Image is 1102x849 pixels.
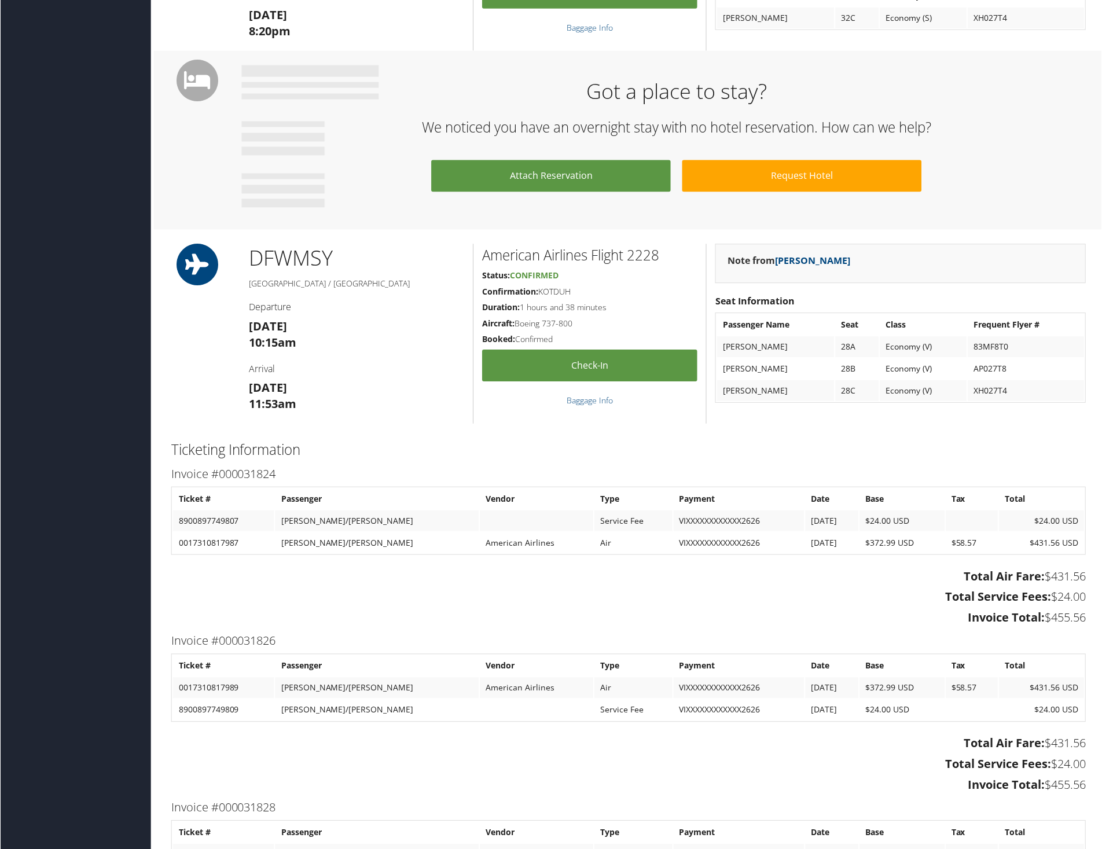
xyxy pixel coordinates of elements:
[946,533,998,554] td: $58.57
[248,319,286,335] strong: [DATE]
[172,656,274,677] th: Ticket #
[482,302,520,313] strong: Duration:
[880,359,967,380] td: Economy (V)
[172,823,274,844] th: Ticket #
[860,823,945,844] th: Base
[968,778,1045,793] strong: Invoice Total:
[946,656,998,677] th: Tax
[860,533,945,554] td: $372.99 USD
[248,335,296,351] strong: 10:15am
[946,678,998,699] td: $58.57
[682,160,922,192] a: Request Hotel
[248,301,464,314] h4: Departure
[482,302,697,314] h5: 1 hours and 38 minutes
[172,489,274,510] th: Ticket #
[171,440,1086,460] h2: Ticketing Information
[172,700,274,721] td: 8900897749809
[248,363,464,376] h4: Arrival
[594,656,672,677] th: Type
[1000,700,1085,721] td: $24.00 USD
[275,489,479,510] th: Passenger
[836,381,879,402] td: 28C
[594,489,672,510] th: Type
[964,736,1045,752] strong: Total Air Fare:
[674,700,805,721] td: VIXXXXXXXXXXXX2626
[482,286,538,297] strong: Confirmation:
[860,656,945,677] th: Base
[510,270,559,281] span: Confirmed
[860,489,945,510] th: Base
[806,489,859,510] th: Date
[836,359,879,380] td: 28B
[248,244,464,273] h1: DFW MSY
[836,8,879,28] td: 32C
[968,359,1085,380] td: AP027T8
[674,823,805,844] th: Payment
[717,359,835,380] td: [PERSON_NAME]
[275,533,479,554] td: [PERSON_NAME]/[PERSON_NAME]
[1000,489,1085,510] th: Total
[482,318,515,329] strong: Aircraft:
[806,823,859,844] th: Date
[275,678,479,699] td: [PERSON_NAME]/[PERSON_NAME]
[275,823,479,844] th: Passenger
[171,736,1086,752] h3: $431.56
[1000,678,1085,699] td: $431.56 USD
[275,511,479,532] td: [PERSON_NAME]/[PERSON_NAME]
[946,757,1052,773] strong: Total Service Fees:
[806,511,859,532] td: [DATE]
[946,590,1052,605] strong: Total Service Fees:
[482,286,697,298] h5: KOTDUH
[674,678,805,699] td: VIXXXXXXXXXXXX2626
[1000,511,1085,532] td: $24.00 USD
[806,656,859,677] th: Date
[275,700,479,721] td: [PERSON_NAME]/[PERSON_NAME]
[880,8,967,28] td: Economy (S)
[860,511,945,532] td: $24.00 USD
[717,337,835,358] td: [PERSON_NAME]
[836,337,879,358] td: 28A
[172,511,274,532] td: 8900897749807
[275,656,479,677] th: Passenger
[964,569,1045,585] strong: Total Air Fare:
[594,700,672,721] td: Service Fee
[715,295,795,308] strong: Seat Information
[567,22,613,33] a: Baggage Info
[482,318,697,330] h5: Boeing 737-800
[946,489,998,510] th: Tax
[594,511,672,532] td: Service Fee
[567,395,613,406] a: Baggage Info
[248,23,290,39] strong: 8:20pm
[728,255,850,267] strong: Note from
[482,270,510,281] strong: Status:
[674,489,805,510] th: Payment
[248,7,286,23] strong: [DATE]
[482,334,697,346] h5: Confirmed
[480,656,593,677] th: Vendor
[674,533,805,554] td: VIXXXXXXXXXXXX2626
[594,823,672,844] th: Type
[594,678,672,699] td: Air
[171,757,1086,773] h3: $24.00
[806,700,859,721] td: [DATE]
[968,381,1085,402] td: XH027T4
[248,380,286,396] strong: [DATE]
[968,315,1085,336] th: Frequent Flyer #
[880,315,967,336] th: Class
[480,823,593,844] th: Vendor
[171,634,1086,650] h3: Invoice #000031826
[1000,656,1085,677] th: Total
[431,160,671,192] a: Attach Reservation
[594,533,672,554] td: Air
[480,489,593,510] th: Vendor
[968,8,1085,28] td: XH027T4
[480,533,593,554] td: American Airlines
[171,466,1086,483] h3: Invoice #000031824
[674,656,805,677] th: Payment
[1000,823,1085,844] th: Total
[836,315,879,336] th: Seat
[171,800,1086,817] h3: Invoice #000031828
[480,678,593,699] td: American Airlines
[1000,533,1085,554] td: $431.56 USD
[717,381,835,402] td: [PERSON_NAME]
